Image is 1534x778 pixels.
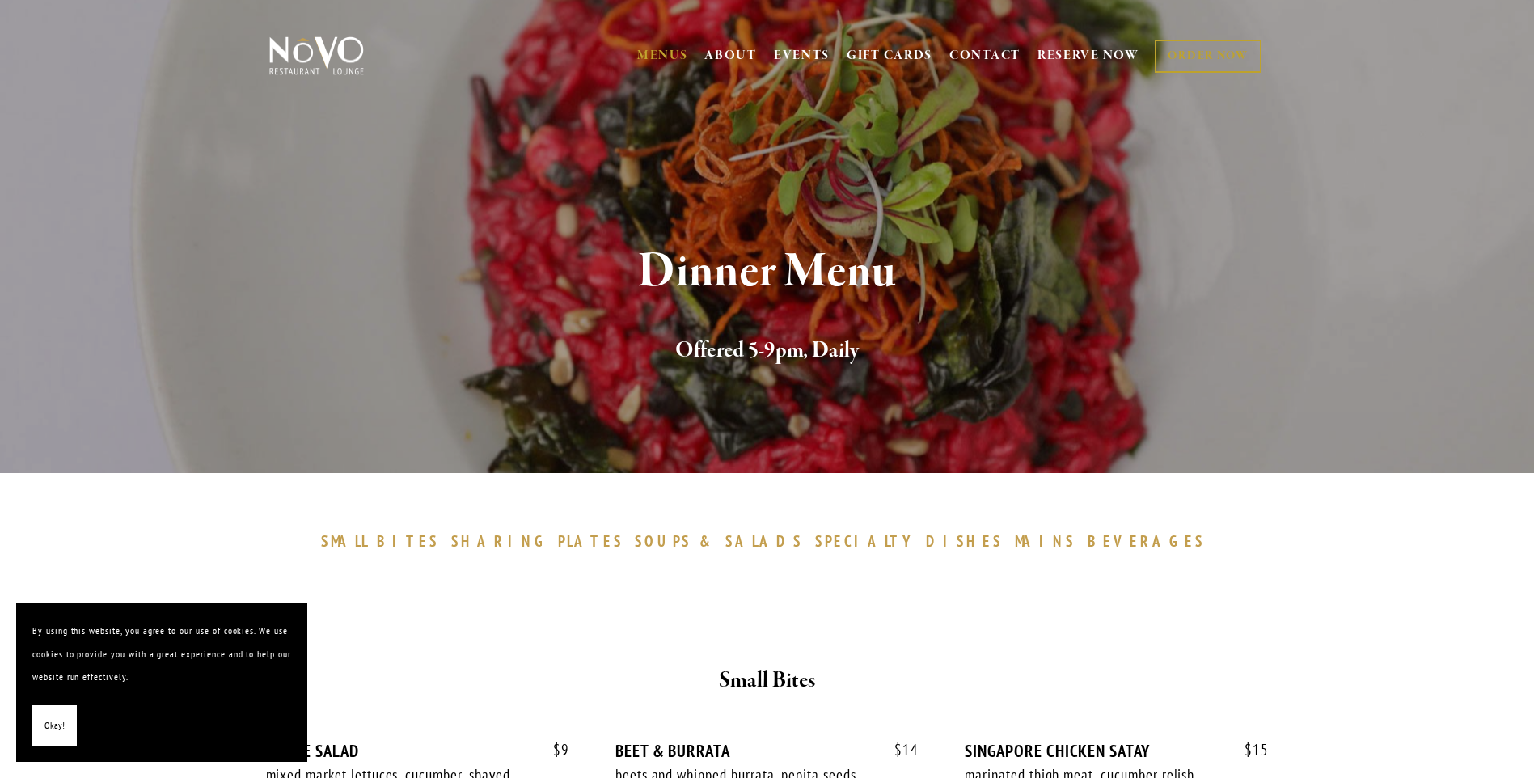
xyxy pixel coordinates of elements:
[926,531,1003,551] span: DISHES
[894,740,902,759] span: $
[635,531,810,551] a: SOUPS&SALADS
[1088,531,1206,551] span: BEVERAGES
[32,619,291,689] p: By using this website, you agree to our use of cookies. We use cookies to provide you with a grea...
[699,531,717,551] span: &
[1228,741,1269,759] span: 15
[637,48,688,64] a: MENUS
[321,531,370,551] span: SMALL
[949,40,1021,71] a: CONTACT
[1155,40,1261,73] a: ORDER NOW
[815,531,919,551] span: SPECIALTY
[451,531,631,551] a: SHARINGPLATES
[1015,531,1075,551] span: MAINS
[266,36,367,76] img: Novo Restaurant &amp; Lounge
[719,666,815,695] strong: Small Bites
[558,531,623,551] span: PLATES
[451,531,550,551] span: SHARING
[1088,531,1214,551] a: BEVERAGES
[537,741,569,759] span: 9
[635,531,691,551] span: SOUPS
[296,334,1239,368] h2: Offered 5-9pm, Daily
[774,48,830,64] a: EVENTS
[1245,740,1253,759] span: $
[1015,531,1084,551] a: MAINS
[377,531,439,551] span: BITES
[553,740,561,759] span: $
[44,714,65,738] span: Okay!
[615,741,919,761] div: BEET & BURRATA
[965,741,1268,761] div: SINGAPORE CHICKEN SATAY
[725,531,803,551] span: SALADS
[704,48,757,64] a: ABOUT
[16,603,307,762] section: Cookie banner
[878,741,919,759] span: 14
[1037,40,1139,71] a: RESERVE NOW
[266,741,569,761] div: HOUSE SALAD
[296,246,1239,298] h1: Dinner Menu
[847,40,932,71] a: GIFT CARDS
[321,531,448,551] a: SMALLBITES
[815,531,1011,551] a: SPECIALTYDISHES
[32,705,77,746] button: Okay!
